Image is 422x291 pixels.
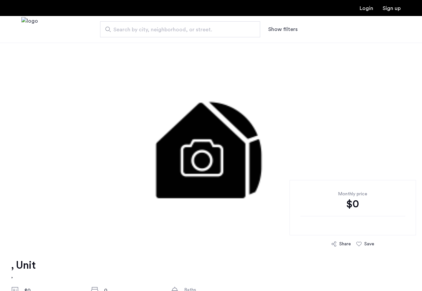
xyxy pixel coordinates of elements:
a: Registration [383,6,401,11]
a: Login [360,6,373,11]
div: Share [339,241,351,247]
input: Apartment Search [100,21,260,37]
img: 3.gif [76,43,346,243]
div: Monthly price [300,191,405,197]
h1: , Unit [11,259,35,272]
img: logo [21,17,38,42]
a: Cazamio Logo [21,17,38,42]
span: Search by city, neighborhood, or street. [113,26,242,34]
a: , Unit, [11,259,35,280]
button: Show or hide filters [268,25,298,33]
div: $0 [300,197,405,211]
h2: , [11,272,35,280]
div: Save [364,241,374,247]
